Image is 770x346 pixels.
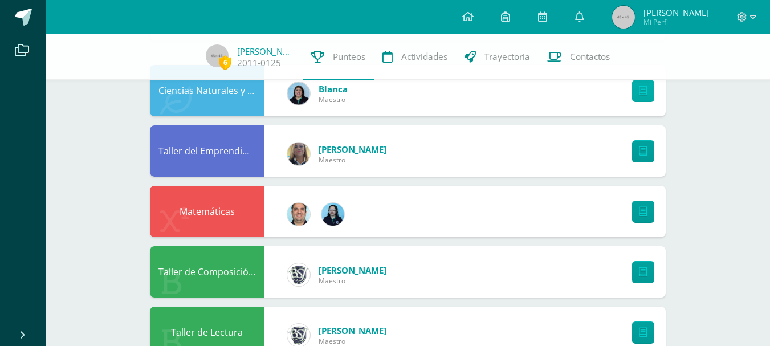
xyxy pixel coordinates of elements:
span: Maestro [319,155,386,165]
div: Ciencias Naturales y Lab [150,65,264,116]
div: Taller del Emprendimiento [150,125,264,177]
a: Actividades [374,34,456,80]
a: [PERSON_NAME] [237,46,294,57]
span: 6 [219,55,231,70]
img: 45x45 [206,44,229,67]
span: Maestro [319,276,386,286]
a: [PERSON_NAME] [319,264,386,276]
img: ff9f30dcd6caddab7c2690c5a2c78218.png [287,263,310,286]
span: Trayectoria [484,51,530,63]
img: 6df1b4a1ab8e0111982930b53d21c0fa.png [287,82,310,105]
a: [PERSON_NAME] [319,144,386,155]
a: Punteos [303,34,374,80]
span: Actividades [401,51,447,63]
span: Punteos [333,51,365,63]
span: Mi Perfil [643,17,709,27]
img: ed95eabce992783372cd1b1830771598.png [321,203,344,226]
div: Taller de Composición y Redacción [150,246,264,298]
a: Contactos [539,34,618,80]
span: Maestro [319,95,348,104]
a: [PERSON_NAME] [319,325,386,336]
img: 45x45 [612,6,635,29]
span: Contactos [570,51,610,63]
a: Trayectoria [456,34,539,80]
a: 2011-0125 [237,57,281,69]
div: Matemáticas [150,186,264,237]
span: [PERSON_NAME] [643,7,709,18]
a: Blanca [319,83,348,95]
img: 332fbdfa08b06637aa495b36705a9765.png [287,203,310,226]
img: c96224e79309de7917ae934cbb5c0b01.png [287,143,310,165]
span: Maestro [319,336,386,346]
